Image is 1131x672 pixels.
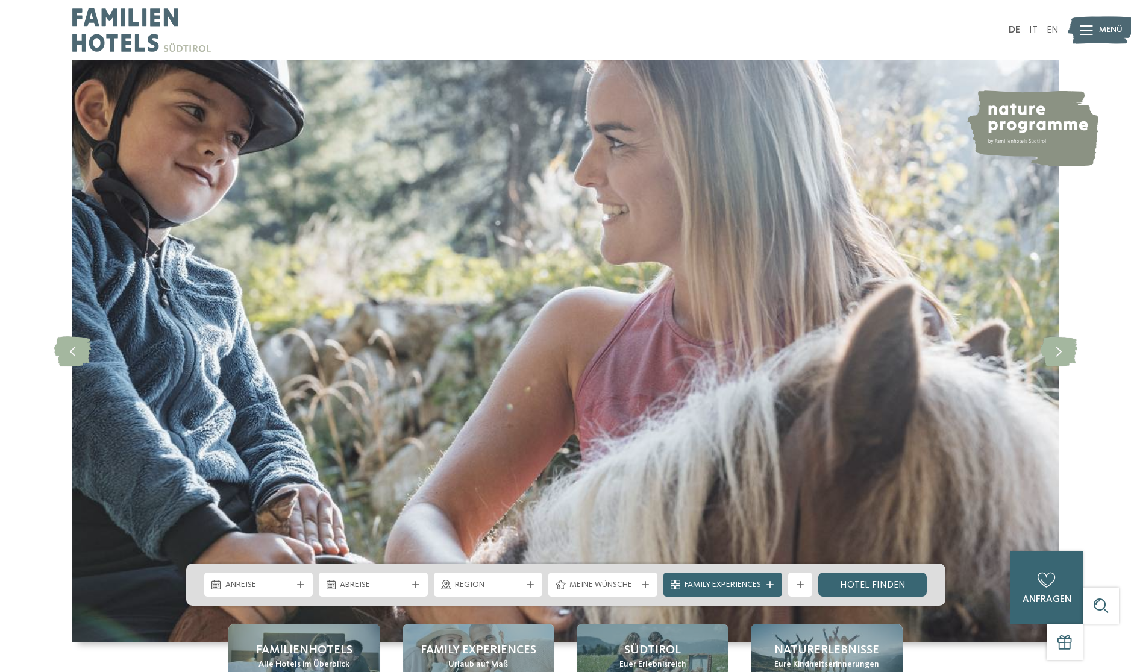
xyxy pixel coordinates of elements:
span: Südtirol [624,642,681,659]
a: IT [1029,25,1038,35]
span: anfragen [1023,595,1071,604]
span: Menü [1099,24,1123,36]
a: Hotel finden [818,573,927,597]
span: Family Experiences [421,642,536,659]
span: Family Experiences [685,579,761,591]
span: Meine Wünsche [569,579,636,591]
span: Naturerlebnisse [774,642,879,659]
span: Abreise [340,579,407,591]
a: DE [1009,25,1020,35]
a: anfragen [1010,551,1083,624]
span: Region [455,579,522,591]
span: Anreise [225,579,292,591]
a: EN [1047,25,1059,35]
span: Urlaub auf Maß [448,659,508,671]
span: Eure Kindheitserinnerungen [774,659,879,671]
img: Familienhotels Südtirol: The happy family places [72,60,1059,642]
img: nature programme by Familienhotels Südtirol [966,90,1098,166]
span: Alle Hotels im Überblick [258,659,349,671]
span: Familienhotels [256,642,352,659]
span: Euer Erlebnisreich [619,659,686,671]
